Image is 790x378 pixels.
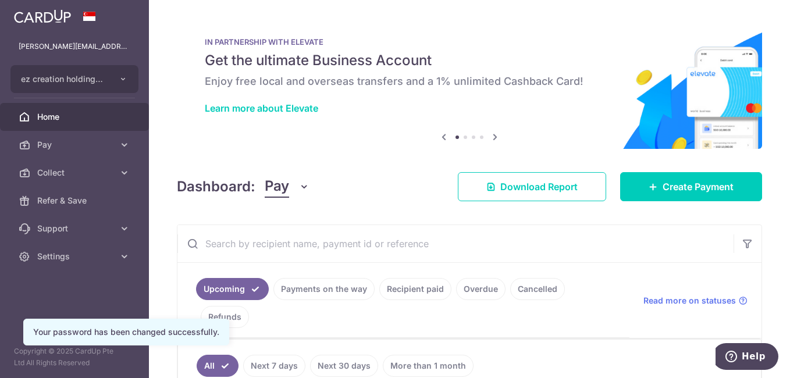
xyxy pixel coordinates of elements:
p: IN PARTNERSHIP WITH ELEVATE [205,37,734,47]
a: Cancelled [510,278,565,300]
span: Read more on statuses [643,295,736,306]
span: Collect [37,167,114,179]
a: Recipient paid [379,278,451,300]
a: Overdue [456,278,506,300]
span: Create Payment [663,180,734,194]
h4: Dashboard: [177,176,255,197]
span: ez creation holdings pte ltd [21,73,107,85]
span: Home [37,111,114,123]
a: Payments on the way [273,278,375,300]
a: Read more on statuses [643,295,748,306]
a: Next 30 days [310,355,378,377]
input: Search by recipient name, payment id or reference [177,225,734,262]
a: Create Payment [620,172,762,201]
a: Upcoming [196,278,269,300]
a: Next 7 days [243,355,305,377]
iframe: Opens a widget where you can find more information [716,343,778,372]
img: Renovation banner [177,19,762,149]
span: Pay [37,139,114,151]
a: More than 1 month [383,355,474,377]
a: Refunds [201,306,249,328]
span: Refer & Save [37,195,114,206]
img: CardUp [14,9,71,23]
h6: Enjoy free local and overseas transfers and a 1% unlimited Cashback Card! [205,74,734,88]
span: Settings [37,251,114,262]
span: Pay [265,176,289,198]
button: ez creation holdings pte ltd [10,65,138,93]
div: Your password has been changed successfully. [33,326,219,338]
span: Download Report [500,180,578,194]
span: Support [37,223,114,234]
button: Pay [265,176,309,198]
a: Learn more about Elevate [205,102,318,114]
a: Download Report [458,172,606,201]
a: All [197,355,239,377]
h5: Get the ultimate Business Account [205,51,734,70]
p: [PERSON_NAME][EMAIL_ADDRESS][DOMAIN_NAME] [19,41,130,52]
